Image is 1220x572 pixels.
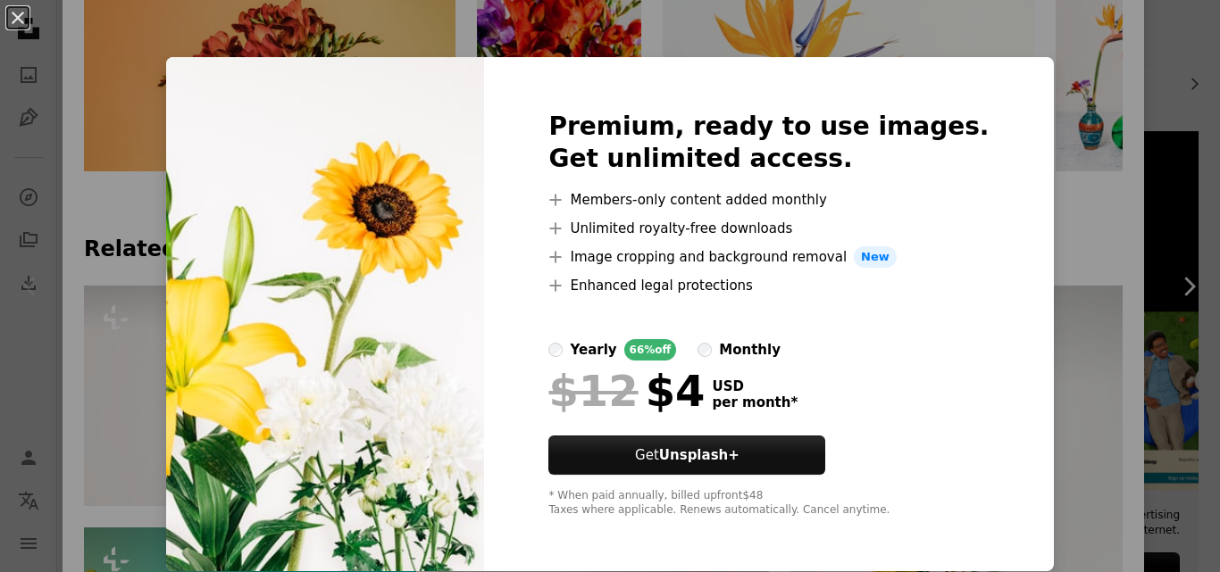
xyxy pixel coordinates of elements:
li: Unlimited royalty-free downloads [548,218,989,239]
li: Members-only content added monthly [548,189,989,211]
li: Enhanced legal protections [548,275,989,296]
div: monthly [719,339,781,361]
input: monthly [698,343,712,357]
div: yearly [570,339,616,361]
div: $4 [548,368,705,414]
img: premium_photo-1676317414201-4a39d0d55b13 [166,57,484,571]
span: per month * [712,394,798,410]
li: Image cropping and background removal [548,246,989,268]
strong: Unsplash+ [659,447,740,463]
h2: Premium, ready to use images. Get unlimited access. [548,111,989,175]
span: New [854,246,897,268]
button: GetUnsplash+ [548,435,825,475]
span: $12 [548,368,638,414]
span: USD [712,378,798,394]
div: * When paid annually, billed upfront $48 Taxes where applicable. Renews automatically. Cancel any... [548,489,989,518]
input: yearly66%off [548,343,563,357]
div: 66% off [624,339,677,361]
